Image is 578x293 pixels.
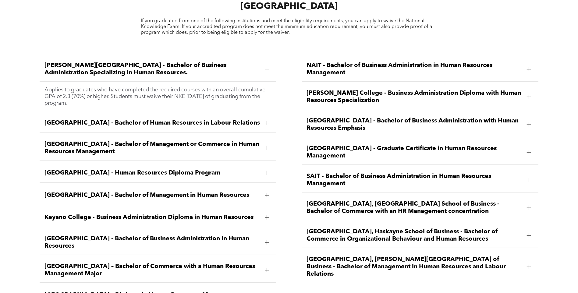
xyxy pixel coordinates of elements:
span: [GEOGRAPHIC_DATA], Haskayne School of Business - Bachelor of Commerce in Organizational Behaviour... [307,228,522,243]
span: [GEOGRAPHIC_DATA], [GEOGRAPHIC_DATA] School of Business - Bachelor of Commerce with an HR Managem... [307,200,522,215]
span: [PERSON_NAME][GEOGRAPHIC_DATA] - Bachelor of Business Administration Specializing in Human Resour... [44,62,260,76]
span: NAIT - Bachelor of Business Administration in Human Resources Management [307,62,522,76]
span: [GEOGRAPHIC_DATA] - Bachelor of Business Administration in Human Resources [44,235,260,250]
p: Applies to graduates who have completed the required courses with an overall cumulative GPA of 2.... [44,86,272,107]
span: SAIT - Bachelor of Business Administration in Human Resources Management [307,173,522,187]
span: Keyano College - Business Administration Diploma in Human Resources [44,214,260,221]
span: [GEOGRAPHIC_DATA], [PERSON_NAME][GEOGRAPHIC_DATA] of Business - Bachelor of Management in Human R... [307,256,522,278]
span: [GEOGRAPHIC_DATA] - Bachelor of Management or Commerce in Human Resources Management [44,141,260,155]
span: [GEOGRAPHIC_DATA] - Bachelor of Business Administration with Human Resources Emphasis [307,117,522,132]
span: [GEOGRAPHIC_DATA] - Bachelor of Human Resources in Labour Relations [44,119,260,127]
span: [GEOGRAPHIC_DATA] - Graduate Certificate in Human Resources Management [307,145,522,160]
span: [GEOGRAPHIC_DATA] - Bachelor of Management in Human Resources [44,192,260,199]
span: [GEOGRAPHIC_DATA] – Bachelor of Commerce with a Human Resources Management Major [44,263,260,277]
span: [PERSON_NAME] College - Business Administration Diploma with Human Resources Specialization [307,90,522,104]
span: If you graduated from one of the following institutions and meet the eligibility requirements, yo... [141,19,432,35]
span: [GEOGRAPHIC_DATA] - Human Resources Diploma Program [44,169,260,177]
